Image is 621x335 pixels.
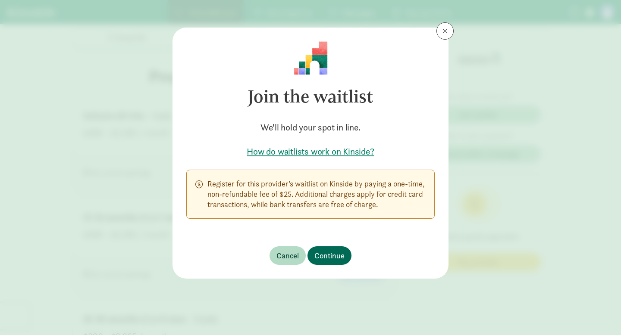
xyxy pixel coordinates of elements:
h5: We'll hold your spot in line. [186,121,435,133]
span: Cancel [276,250,299,261]
h3: Join the waitlist [186,75,435,118]
a: How do waitlists work on Kinside? [186,146,435,158]
button: Continue [307,246,351,265]
span: Continue [314,250,345,261]
p: Register for this provider’s waitlist on Kinside by paying a one-time, non-refundable fee of $25.... [207,179,426,210]
button: Cancel [270,246,306,265]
